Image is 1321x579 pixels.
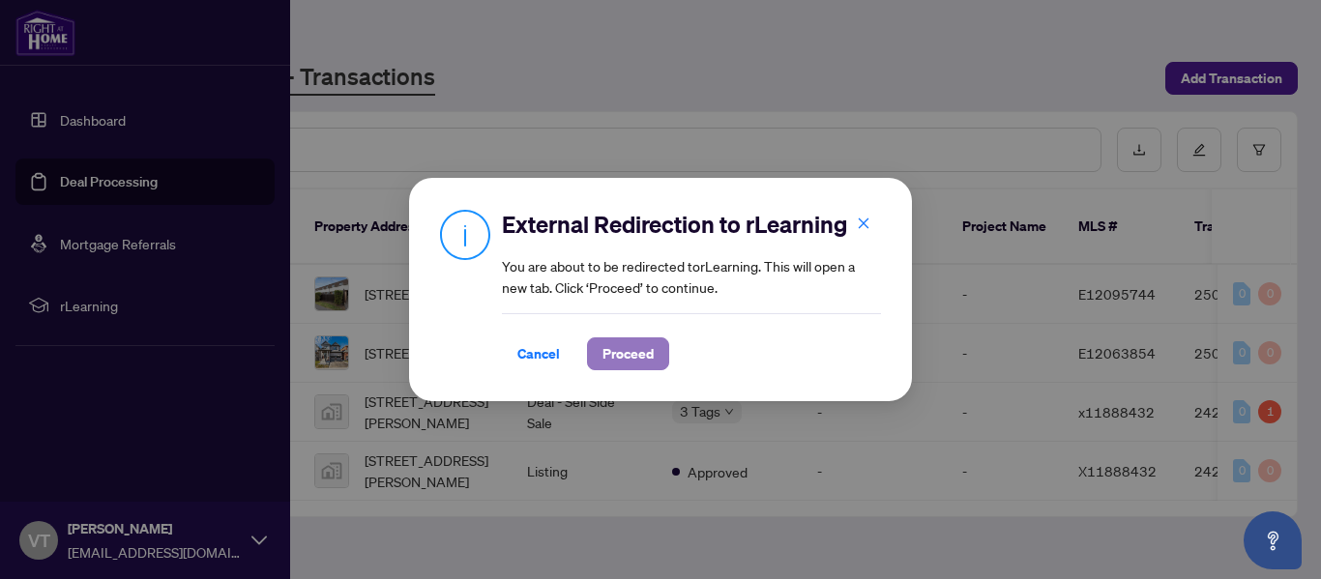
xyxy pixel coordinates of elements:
[1244,511,1302,569] button: Open asap
[587,337,669,370] button: Proceed
[602,338,654,369] span: Proceed
[440,209,490,260] img: Info Icon
[502,209,881,240] h2: External Redirection to rLearning
[502,209,881,370] div: You are about to be redirected to rLearning . This will open a new tab. Click ‘Proceed’ to continue.
[502,337,575,370] button: Cancel
[857,217,870,230] span: close
[517,338,560,369] span: Cancel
